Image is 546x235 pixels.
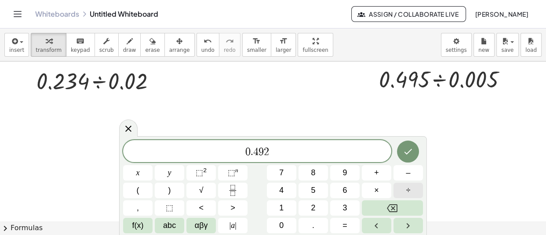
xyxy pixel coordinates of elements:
button: format_sizelarger [271,33,296,57]
span: 9 [342,167,347,179]
button: [PERSON_NAME] [468,6,535,22]
i: redo [226,36,234,47]
button: . [298,218,328,233]
button: Times [362,183,391,198]
span: 9 [258,147,264,157]
i: format_size [252,36,261,47]
button: Square root [186,183,216,198]
span: y [168,167,171,179]
button: Plus [362,165,391,181]
span: . [251,147,253,157]
span: < [199,202,204,214]
span: 0 [279,220,284,231]
span: [PERSON_NAME] [475,10,528,18]
span: + [374,167,379,179]
span: αβγ [195,220,208,231]
button: fullscreen [298,33,333,57]
button: redoredo [219,33,240,57]
span: 7 [279,167,284,179]
button: Left arrow [362,218,391,233]
span: 8 [311,167,315,179]
i: keyboard [76,36,84,47]
span: smaller [247,47,266,53]
span: ⬚ [196,168,203,177]
button: 6 [330,183,360,198]
span: ÷ [406,184,411,196]
span: settings [446,47,467,53]
button: settings [441,33,472,57]
span: √ [199,184,204,196]
a: Whiteboards [35,10,79,18]
span: 6 [342,184,347,196]
button: 1 [267,200,296,216]
span: larger [276,47,291,53]
span: fullscreen [302,47,328,53]
button: Assign / Collaborate Live [351,6,466,22]
button: Minus [393,165,423,181]
i: format_size [279,36,288,47]
button: x [123,165,153,181]
button: Greek alphabet [186,218,216,233]
span: 0 [245,147,251,157]
button: scrub [95,33,119,57]
span: , [137,202,139,214]
button: undoundo [197,33,219,57]
button: 0 [267,218,296,233]
button: save [496,33,519,57]
button: 3 [330,200,360,216]
span: 5 [311,184,315,196]
span: Assign / Collaborate Live [359,10,459,18]
sup: 2 [203,167,207,174]
span: arrange [169,47,190,53]
span: × [374,184,379,196]
button: new [473,33,495,57]
span: ( [137,184,139,196]
span: transform [36,47,62,53]
span: 4 [253,147,258,157]
span: save [501,47,513,53]
span: insert [9,47,24,53]
span: keypad [71,47,90,53]
button: Done [397,141,419,163]
button: Less than [186,200,216,216]
button: 8 [298,165,328,181]
button: Superscript [218,165,248,181]
button: ( [123,183,153,198]
button: insert [4,33,29,57]
span: x [136,167,140,179]
button: transform [31,33,66,57]
span: new [478,47,489,53]
span: . [312,220,314,231]
button: Placeholder [155,200,184,216]
span: | [229,221,231,230]
span: 2 [311,202,315,214]
span: f(x) [132,220,144,231]
span: load [525,47,537,53]
span: ⬚ [228,168,235,177]
span: abc [163,220,176,231]
span: undo [201,47,215,53]
button: arrange [164,33,195,57]
button: 7 [267,165,296,181]
button: y [155,165,184,181]
button: Fraction [218,183,248,198]
sup: n [235,167,238,174]
button: Alphabet [155,218,184,233]
button: 4 [267,183,296,198]
button: Right arrow [393,218,423,233]
button: , [123,200,153,216]
span: ⬚ [166,202,173,214]
button: keyboardkeypad [66,33,95,57]
span: = [342,220,347,231]
span: 1 [279,202,284,214]
span: 4 [279,184,284,196]
button: erase [140,33,164,57]
span: a [229,220,237,231]
i: undo [204,36,212,47]
button: Backspace [362,200,423,216]
span: | [235,221,237,230]
button: ) [155,183,184,198]
span: 2 [264,147,269,157]
button: Absolute value [218,218,248,233]
button: 2 [298,200,328,216]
